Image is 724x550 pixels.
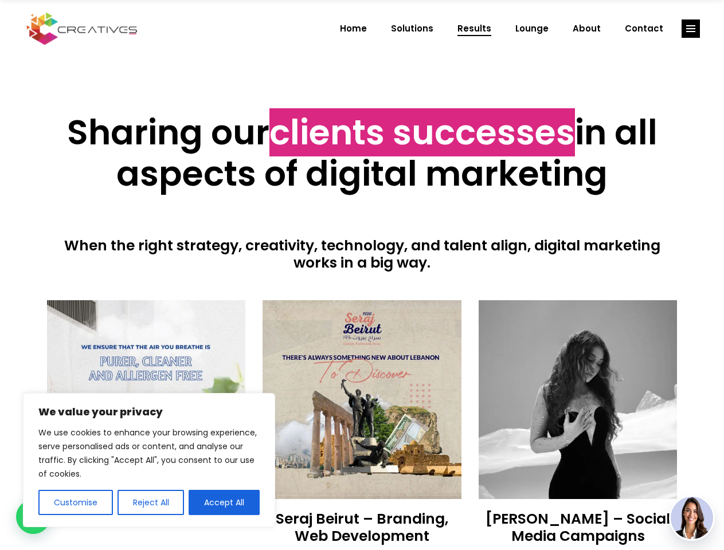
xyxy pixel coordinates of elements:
[189,490,260,515] button: Accept All
[23,393,275,527] div: We value your privacy
[625,14,663,44] span: Contact
[269,108,575,156] span: clients successes
[276,509,448,546] a: Seraj Beirut – Branding, Web Development
[38,490,113,515] button: Customise
[479,300,678,499] img: Creatives | Results
[445,14,503,44] a: Results
[486,509,670,546] a: [PERSON_NAME] – Social Media Campaigns
[47,237,678,272] h4: When the right strategy, creativity, technology, and talent align, digital marketing works in a b...
[38,426,260,481] p: We use cookies to enhance your browsing experience, serve personalised ads or content, and analys...
[263,300,461,499] img: Creatives | Results
[503,14,561,44] a: Lounge
[38,405,260,419] p: We value your privacy
[24,11,140,46] img: Creatives
[682,19,700,38] a: link
[379,14,445,44] a: Solutions
[561,14,613,44] a: About
[457,14,491,44] span: Results
[47,300,246,499] img: Creatives | Results
[515,14,549,44] span: Lounge
[328,14,379,44] a: Home
[573,14,601,44] span: About
[118,490,185,515] button: Reject All
[391,14,433,44] span: Solutions
[613,14,675,44] a: Contact
[671,497,713,539] img: agent
[47,112,678,194] h2: Sharing our in all aspects of digital marketing
[340,14,367,44] span: Home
